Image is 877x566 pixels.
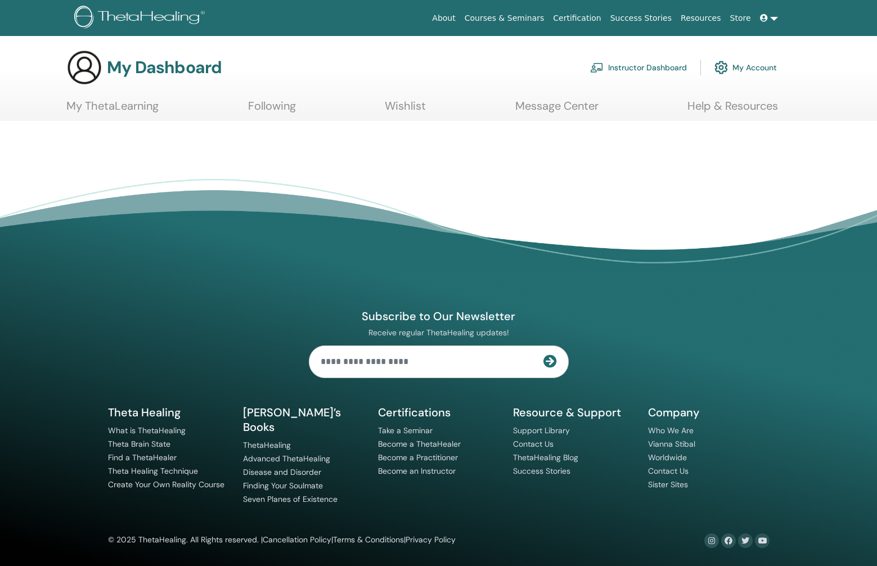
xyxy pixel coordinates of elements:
[513,452,578,462] a: ThetaHealing Blog
[309,327,569,338] p: Receive regular ThetaHealing updates!
[606,8,676,29] a: Success Stories
[243,494,338,504] a: Seven Planes of Existence
[590,62,604,73] img: chalkboard-teacher.svg
[243,480,323,491] a: Finding Your Soulmate
[108,425,186,435] a: What is ThetaHealing
[74,6,209,31] img: logo.png
[108,479,224,489] a: Create Your Own Reality Course
[378,405,500,420] h5: Certifications
[107,57,222,78] h3: My Dashboard
[66,50,102,86] img: generic-user-icon.jpg
[108,466,198,476] a: Theta Healing Technique
[515,99,599,121] a: Message Center
[714,58,728,77] img: cog.svg
[714,55,777,80] a: My Account
[108,533,456,547] div: © 2025 ThetaHealing. All Rights reserved. | | |
[378,466,456,476] a: Become an Instructor
[687,99,778,121] a: Help & Resources
[513,425,570,435] a: Support Library
[648,439,695,449] a: Vianna Stibal
[648,405,770,420] h5: Company
[513,405,635,420] h5: Resource & Support
[460,8,549,29] a: Courses & Seminars
[108,439,170,449] a: Theta Brain State
[513,439,554,449] a: Contact Us
[590,55,687,80] a: Instructor Dashboard
[333,534,404,545] a: Terms & Conditions
[676,8,726,29] a: Resources
[378,425,433,435] a: Take a Seminar
[243,405,365,434] h5: [PERSON_NAME]’s Books
[513,466,570,476] a: Success Stories
[406,534,456,545] a: Privacy Policy
[385,99,426,121] a: Wishlist
[548,8,605,29] a: Certification
[108,405,230,420] h5: Theta Healing
[243,453,330,464] a: Advanced ThetaHealing
[428,8,460,29] a: About
[108,452,177,462] a: Find a ThetaHealer
[378,439,461,449] a: Become a ThetaHealer
[648,479,688,489] a: Sister Sites
[66,99,159,121] a: My ThetaLearning
[248,99,296,121] a: Following
[648,452,687,462] a: Worldwide
[726,8,755,29] a: Store
[263,534,331,545] a: Cancellation Policy
[243,440,291,450] a: ThetaHealing
[648,466,689,476] a: Contact Us
[243,467,321,477] a: Disease and Disorder
[648,425,694,435] a: Who We Are
[309,309,569,324] h4: Subscribe to Our Newsletter
[378,452,458,462] a: Become a Practitioner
